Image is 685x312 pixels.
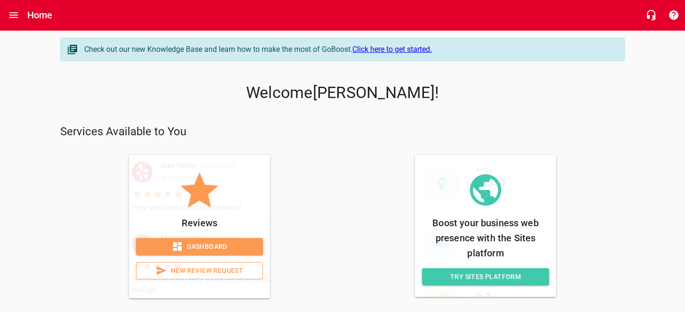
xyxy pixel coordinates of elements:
[136,215,263,230] p: Reviews
[143,241,255,253] span: Dashboard
[144,265,255,277] span: New Review Request
[136,262,263,279] a: New Review Request
[430,271,542,283] span: Try Sites Platform
[84,44,615,55] div: Check out our new Knowledge Base and learn how to make the most of GoBoost.
[60,124,625,140] p: Services Available to You
[2,4,25,26] button: Open drawer
[60,83,625,102] p: Welcome [PERSON_NAME] !
[352,45,432,54] a: Click here to get started.
[662,4,685,26] button: Support Portal
[422,268,549,286] a: Try Sites Platform
[422,215,549,261] p: Boost your business web presence with the Sites platform
[136,238,263,255] a: Dashboard
[27,8,53,23] h6: Home
[640,4,662,26] button: Live Chat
